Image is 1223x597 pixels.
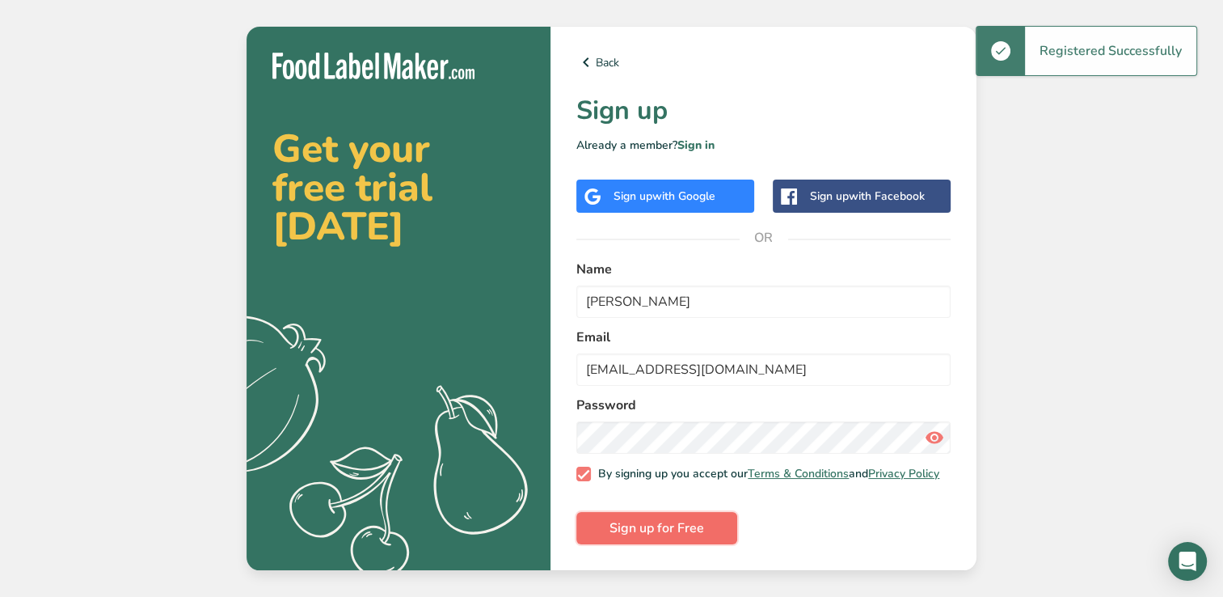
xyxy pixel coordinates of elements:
span: By signing up you accept our and [591,467,940,481]
input: email@example.com [576,354,951,386]
span: with Facebook [849,188,925,204]
span: Sign up for Free [609,519,704,538]
img: Food Label Maker [272,53,474,79]
div: Registered Successfully [1025,27,1196,75]
a: Sign in [677,138,715,153]
a: Privacy Policy [868,466,939,481]
span: with Google [652,188,715,204]
div: Sign up [810,188,925,205]
div: Sign up [614,188,715,205]
a: Back [576,53,951,72]
h2: Get your free trial [DATE] [272,129,525,246]
input: John Doe [576,286,951,318]
button: Sign up for Free [576,512,737,544]
p: Already a member? [576,137,951,154]
h1: Sign up [576,91,951,130]
div: Open Intercom Messenger [1168,542,1207,581]
label: Email [576,328,951,347]
span: OR [740,214,788,262]
a: Terms & Conditions [748,466,849,481]
label: Password [576,396,951,415]
label: Name [576,260,951,279]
